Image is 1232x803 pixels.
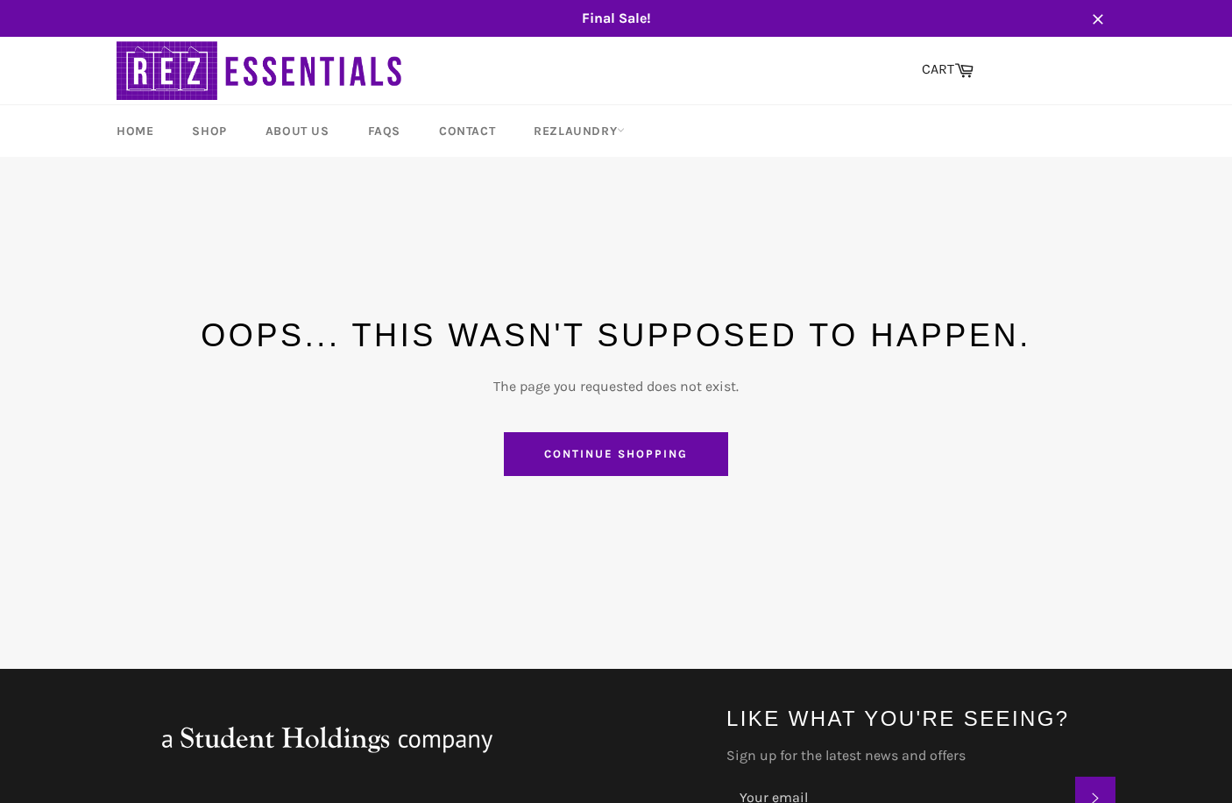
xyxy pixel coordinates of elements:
a: About Us [248,105,347,157]
p: The page you requested does not exist. [117,377,1115,396]
a: RezLaundry [516,105,642,157]
h1: Oops... This wasn't supposed to happen. [117,314,1115,358]
img: RezEssentials [117,37,406,104]
img: aStudentHoldingsNFPcompany_large.png [117,704,537,774]
a: Continue shopping [504,432,727,476]
a: Home [99,105,171,157]
a: Contact [421,105,513,157]
span: Final Sale! [99,9,1133,28]
a: CART [913,52,982,89]
label: Sign up for the latest news and offers [726,746,1115,765]
a: FAQs [350,105,418,157]
h4: Like what you're seeing? [726,704,1115,733]
a: Shop [174,105,244,157]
